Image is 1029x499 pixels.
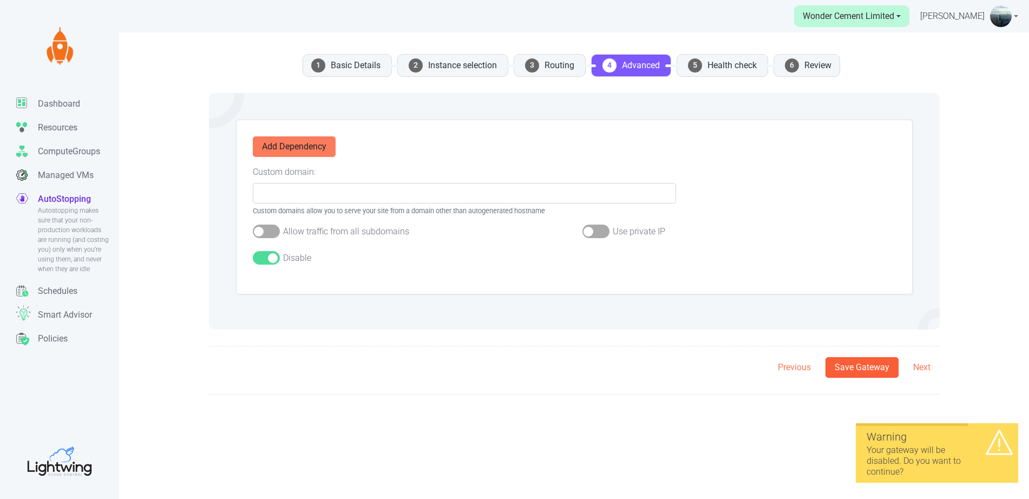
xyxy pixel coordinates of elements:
[303,54,392,77] li: Basic Details
[38,193,91,206] p: AutoStopping
[825,357,899,378] button: Save Gateway
[38,97,80,110] p: Dashboard
[283,225,409,238] label: Allow traffic from all subdomains
[16,163,119,187] a: Managed VMs
[867,429,1007,445] div: Warning
[409,58,423,73] span: 2
[785,58,799,73] span: 6
[794,5,909,27] a: Wonder Cement Limited
[591,54,671,77] li: Advanced
[38,169,94,182] p: Managed VMs
[16,140,119,163] a: ComputeGroups
[38,145,100,158] p: ComputeGroups
[867,445,1007,477] div: Your gateway will be disabled. Do you want to continue?
[38,206,111,274] span: Autostopping makes sure that your non-production workloads are running (and costing you) only whe...
[253,206,676,216] small: Custom domains allow you to serve your site from a domain other than autogenerated hostname
[774,54,840,77] li: Review
[602,58,617,73] span: 4
[525,58,539,73] span: 3
[38,285,77,298] p: Schedules
[904,357,940,378] button: Next
[253,136,336,157] button: Add Dependency
[16,279,119,303] a: Schedules
[769,357,820,378] button: Previous
[514,54,586,77] li: Routing
[41,27,78,65] img: Lightwing
[311,58,325,73] span: 1
[16,303,119,327] a: Smart Advisor
[253,166,316,179] label: Custom domain:
[677,54,768,77] li: Health check
[283,252,311,265] label: Disable
[16,116,119,140] a: Resources
[613,225,665,238] label: Use private IP
[920,10,985,23] span: [PERSON_NAME]
[397,54,508,77] li: Instance selection
[16,327,119,351] a: Policies
[688,58,702,73] span: 5
[16,92,119,116] a: Dashboard
[38,332,68,345] p: Policies
[38,121,77,134] p: Resources
[16,187,119,279] a: AutoStoppingAutostopping makes sure that your non-production workloads are running (and costing y...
